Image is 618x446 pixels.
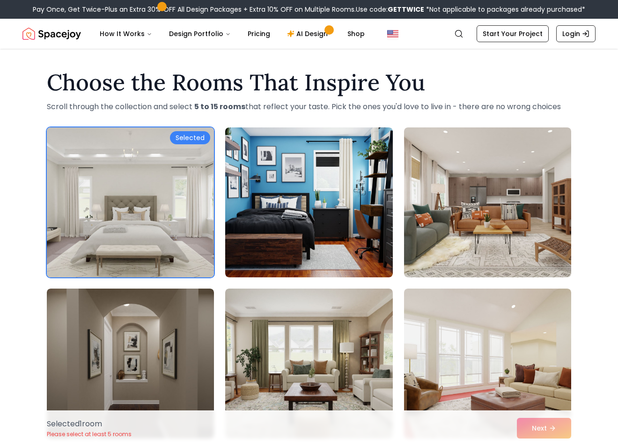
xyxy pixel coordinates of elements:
a: Pricing [240,24,278,43]
p: Please select at least 5 rooms [47,431,132,438]
span: *Not applicable to packages already purchased* [424,5,585,14]
a: Shop [340,24,372,43]
button: Design Portfolio [162,24,238,43]
p: Selected 1 room [47,418,132,430]
span: Use code: [356,5,424,14]
img: Room room-6 [404,289,571,439]
a: Start Your Project [477,25,549,42]
div: Selected [170,131,210,144]
img: Room room-3 [404,127,571,277]
img: Room room-1 [43,124,218,281]
img: Room room-5 [225,289,392,439]
h1: Choose the Rooms That Inspire You [47,71,571,94]
nav: Main [92,24,372,43]
a: AI Design [280,24,338,43]
button: How It Works [92,24,160,43]
b: GETTWICE [388,5,424,14]
strong: 5 to 15 rooms [194,101,245,112]
div: Pay Once, Get Twice-Plus an Extra 30% OFF All Design Packages + Extra 10% OFF on Multiple Rooms. [33,5,585,14]
img: Room room-2 [225,127,392,277]
a: Spacejoy [22,24,81,43]
img: Spacejoy Logo [22,24,81,43]
a: Login [556,25,596,42]
img: Room room-4 [47,289,214,439]
nav: Global [22,19,596,49]
img: United States [387,28,398,39]
p: Scroll through the collection and select that reflect your taste. Pick the ones you'd love to liv... [47,101,571,112]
